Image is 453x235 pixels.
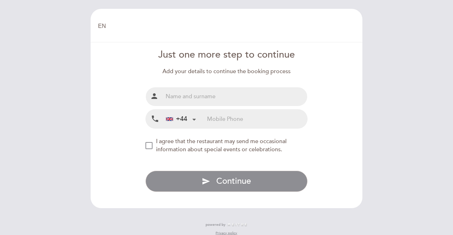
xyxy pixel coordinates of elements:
input: Mobile Phone [207,110,307,128]
md-checkbox: NEW_MODAL_AGREE_RESTAURANT_SEND_OCCASIONAL_INFO [145,137,308,154]
button: send Continue [145,171,308,192]
div: Add your details to continue the booking process [145,67,308,76]
div: United Kingdom: +44 [163,110,199,128]
i: send [202,177,210,186]
a: powered by [206,222,247,227]
span: I agree that the restaurant may send me occasional information about special events or celebrations. [156,138,287,153]
span: powered by [206,222,225,227]
div: +44 [166,114,187,124]
i: person [150,92,159,100]
input: Name and surname [163,87,308,106]
i: local_phone [151,114,159,123]
div: Just one more step to continue [145,48,308,62]
img: MEITRE [227,223,247,227]
span: Continue [216,176,251,186]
